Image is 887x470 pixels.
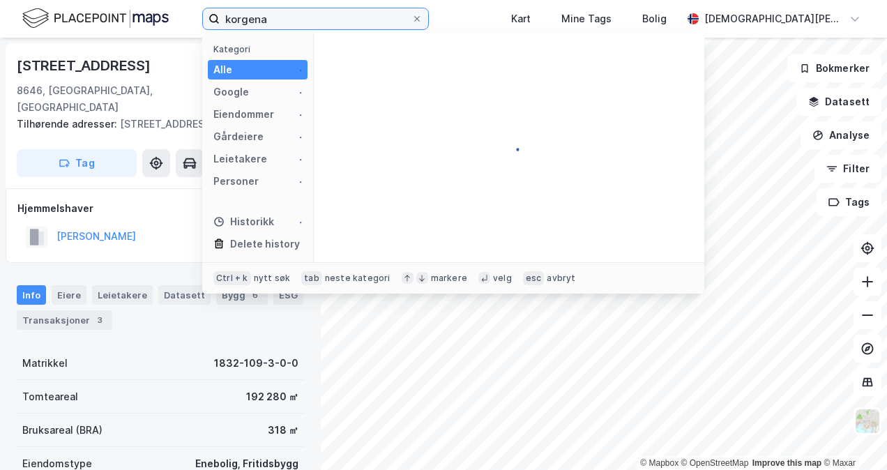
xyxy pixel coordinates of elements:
button: Tags [817,188,881,216]
div: tab [301,271,322,285]
img: spinner.a6d8c91a73a9ac5275cf975e30b51cfb.svg [291,64,302,75]
div: Mine Tags [561,10,612,27]
img: spinner.a6d8c91a73a9ac5275cf975e30b51cfb.svg [291,86,302,98]
div: Tomteareal [22,388,78,405]
a: Improve this map [752,458,821,468]
div: Alle [213,61,232,78]
button: Bokmerker [787,54,881,82]
img: spinner.a6d8c91a73a9ac5275cf975e30b51cfb.svg [291,131,302,142]
div: velg [493,273,512,284]
button: Datasett [796,88,881,116]
div: [STREET_ADDRESS] [17,116,293,132]
div: Hjemmelshaver [17,200,303,217]
iframe: Chat Widget [817,403,887,470]
div: Bygg [216,285,268,305]
div: 3 [93,313,107,327]
div: Gårdeiere [213,128,264,145]
div: Historikk [213,213,274,230]
a: OpenStreetMap [681,458,749,468]
img: logo.f888ab2527a4732fd821a326f86c7f29.svg [22,6,169,31]
div: markere [431,273,467,284]
div: Bolig [642,10,667,27]
div: 6 [248,288,262,302]
div: [STREET_ADDRESS] [17,54,153,77]
div: 318 ㎡ [268,422,298,439]
img: spinner.a6d8c91a73a9ac5275cf975e30b51cfb.svg [291,153,302,165]
button: Tag [17,149,137,177]
div: 8646, [GEOGRAPHIC_DATA], [GEOGRAPHIC_DATA] [17,82,236,116]
button: Analyse [801,121,881,149]
div: Datasett [158,285,211,305]
div: Matrikkel [22,355,68,372]
div: Kategori [213,44,308,54]
div: Leietakere [92,285,153,305]
div: Ctrl + k [213,271,251,285]
div: ESG [273,285,303,305]
img: spinner.a6d8c91a73a9ac5275cf975e30b51cfb.svg [291,176,302,187]
button: Filter [814,155,881,183]
img: spinner.a6d8c91a73a9ac5275cf975e30b51cfb.svg [291,109,302,120]
input: Søk på adresse, matrikkel, gårdeiere, leietakere eller personer [220,8,411,29]
a: Mapbox [640,458,678,468]
img: spinner.a6d8c91a73a9ac5275cf975e30b51cfb.svg [498,137,520,159]
div: [DEMOGRAPHIC_DATA][PERSON_NAME] [704,10,844,27]
div: Transaksjoner [17,310,112,330]
div: Google [213,84,249,100]
div: Eiere [52,285,86,305]
div: avbryt [547,273,575,284]
div: Bruksareal (BRA) [22,422,103,439]
div: Leietakere [213,151,267,167]
div: Delete history [230,236,300,252]
span: Tilhørende adresser: [17,118,120,130]
div: esc [523,271,545,285]
div: 192 280 ㎡ [246,388,298,405]
div: Info [17,285,46,305]
div: nytt søk [254,273,291,284]
div: Eiendommer [213,106,274,123]
img: spinner.a6d8c91a73a9ac5275cf975e30b51cfb.svg [291,216,302,227]
div: Personer [213,173,259,190]
div: 1832-109-3-0-0 [214,355,298,372]
div: Kart [511,10,531,27]
div: neste kategori [325,273,391,284]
